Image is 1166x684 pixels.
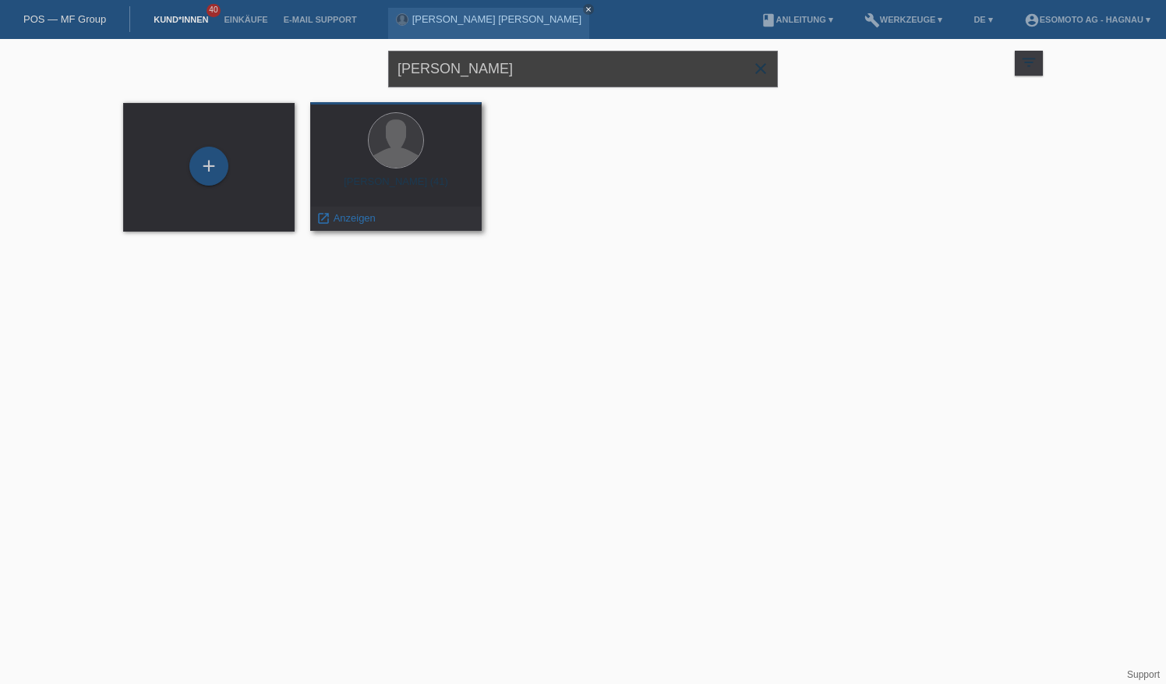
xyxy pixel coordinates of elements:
a: bookAnleitung ▾ [753,15,841,24]
i: book [761,12,776,28]
a: account_circleEsomoto AG - Hagnau ▾ [1016,15,1158,24]
a: [PERSON_NAME] [PERSON_NAME] [412,13,581,25]
a: POS — MF Group [23,13,106,25]
a: Support [1127,669,1160,680]
i: launch [316,211,330,225]
a: launch Anzeigen [316,212,376,224]
i: build [864,12,880,28]
span: Anzeigen [334,212,376,224]
a: DE ▾ [966,15,1000,24]
i: close [585,5,592,13]
i: close [751,59,770,78]
div: [PERSON_NAME] (41) [323,175,469,200]
a: E-Mail Support [276,15,365,24]
span: 40 [207,4,221,17]
div: Kund*in hinzufügen [190,153,228,179]
a: Kund*innen [146,15,216,24]
i: account_circle [1024,12,1040,28]
a: Einkäufe [216,15,275,24]
a: close [583,4,594,15]
a: buildWerkzeuge ▾ [857,15,951,24]
input: Suche... [388,51,778,87]
i: filter_list [1020,54,1037,71]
